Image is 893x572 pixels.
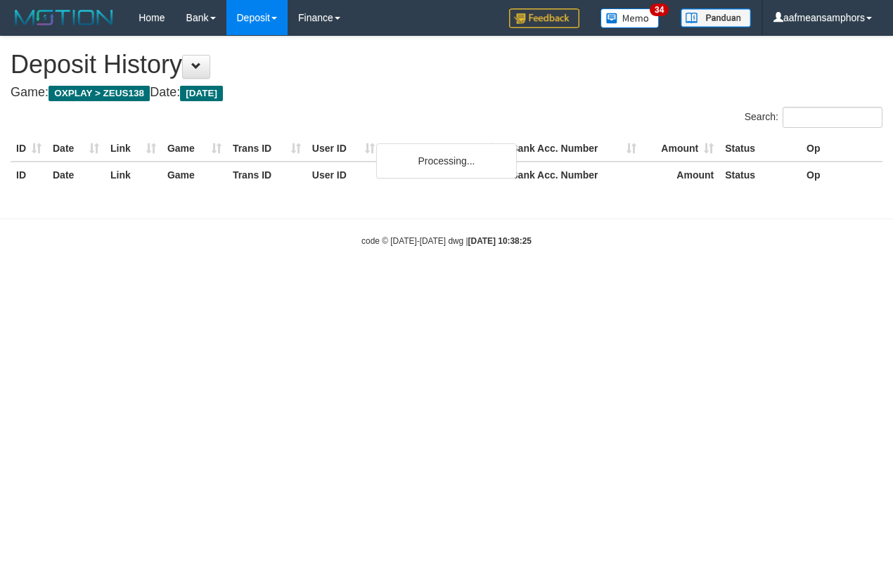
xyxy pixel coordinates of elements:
[681,8,751,27] img: panduan.png
[307,136,380,162] th: User ID
[11,51,882,79] h1: Deposit History
[801,136,882,162] th: Op
[801,162,882,188] th: Op
[506,162,643,188] th: Bank Acc. Number
[719,162,801,188] th: Status
[105,136,162,162] th: Link
[47,162,105,188] th: Date
[600,8,660,28] img: Button%20Memo.svg
[650,4,669,16] span: 34
[642,162,719,188] th: Amount
[227,136,307,162] th: Trans ID
[361,236,532,246] small: code © [DATE]-[DATE] dwg |
[105,162,162,188] th: Link
[376,143,517,178] div: Processing...
[506,136,643,162] th: Bank Acc. Number
[509,8,579,28] img: Feedback.jpg
[11,136,47,162] th: ID
[49,86,150,101] span: OXPLAY > ZEUS138
[11,86,882,100] h4: Game: Date:
[47,136,105,162] th: Date
[783,107,882,128] input: Search:
[307,162,380,188] th: User ID
[162,162,227,188] th: Game
[745,107,882,128] label: Search:
[227,162,307,188] th: Trans ID
[642,136,719,162] th: Amount
[719,136,801,162] th: Status
[11,162,47,188] th: ID
[468,236,532,246] strong: [DATE] 10:38:25
[180,86,223,101] span: [DATE]
[11,7,117,28] img: MOTION_logo.png
[380,136,506,162] th: Bank Acc. Name
[162,136,227,162] th: Game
